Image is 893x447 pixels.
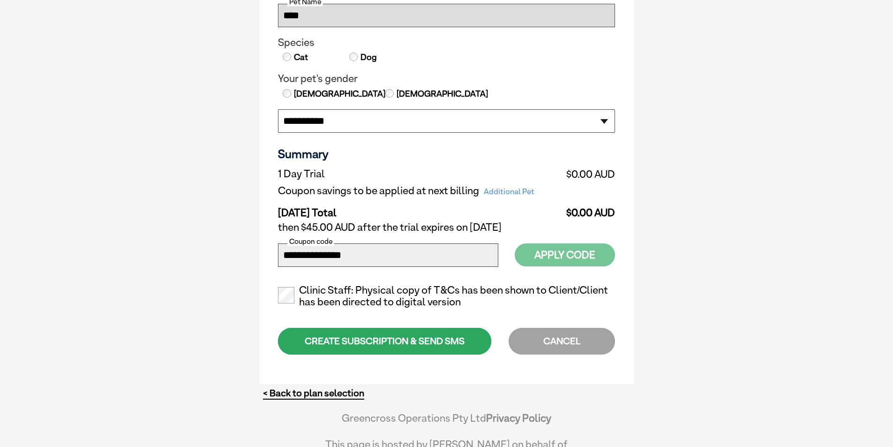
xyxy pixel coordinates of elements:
input: Clinic Staff: Physical copy of T&Cs has been shown to Client/Client has been directed to digital ... [278,287,294,303]
td: 1 Day Trial [278,166,560,182]
td: then $45.00 AUD after the trial expires on [DATE] [278,219,615,236]
td: Coupon savings to be applied at next billing [278,182,560,199]
legend: Species [278,37,615,49]
h3: Summary [278,147,615,161]
div: Greencross Operations Pty Ltd [311,412,582,433]
button: Apply Code [515,243,615,266]
span: Additional Pet [479,185,539,198]
div: CREATE SUBSCRIPTION & SEND SMS [278,328,491,355]
div: CANCEL [509,328,615,355]
td: $0.00 AUD [560,166,615,182]
td: [DATE] Total [278,199,560,219]
label: Coupon code [287,237,334,246]
td: $0.00 AUD [560,199,615,219]
legend: Your pet's gender [278,73,615,85]
a: < Back to plan selection [263,387,364,399]
a: Privacy Policy [486,412,551,424]
label: Clinic Staff: Physical copy of T&Cs has been shown to Client/Client has been directed to digital ... [278,284,615,309]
